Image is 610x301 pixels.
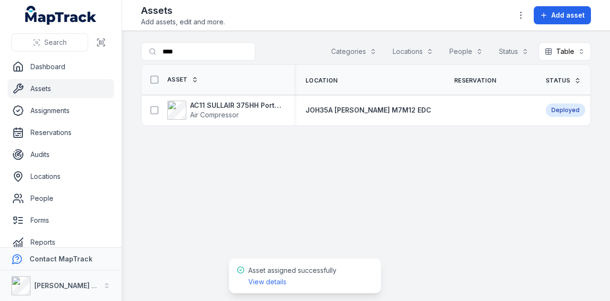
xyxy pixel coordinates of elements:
a: Reservations [8,123,114,142]
strong: [PERSON_NAME] Group [34,281,112,290]
a: Dashboard [8,57,114,76]
span: Air Compressor [190,111,239,119]
a: Status [546,77,581,84]
button: Add asset [534,6,591,24]
strong: Contact MapTrack [30,255,92,263]
a: AC11 SULLAIR 375HH Portable CompressorAir Compressor [167,101,283,120]
strong: AC11 SULLAIR 375HH Portable Compressor [190,101,283,110]
span: Asset [167,76,188,83]
h2: Assets [141,4,225,17]
span: Search [44,38,67,47]
div: Deployed [546,104,585,117]
span: Location [305,77,337,84]
button: Categories [325,42,383,61]
a: JOH35A [PERSON_NAME] M7M12 EDC [305,105,431,115]
button: Status [493,42,535,61]
a: Assignments [8,101,114,120]
span: Add asset [551,10,585,20]
a: People [8,189,114,208]
button: Table [539,42,591,61]
button: Search [11,33,88,52]
a: Reports [8,233,114,252]
span: JOH35A [PERSON_NAME] M7M12 EDC [305,106,431,114]
span: Add assets, edit and more. [141,17,225,27]
a: Asset [167,76,198,83]
span: Reservation [454,77,496,84]
span: Asset assigned successfully [248,266,336,286]
a: Audits [8,145,114,164]
button: People [443,42,489,61]
button: Locations [386,42,439,61]
span: Status [546,77,570,84]
a: View details [248,277,286,287]
a: Forms [8,211,114,230]
a: MapTrack [25,6,97,25]
a: Assets [8,79,114,98]
a: Locations [8,167,114,186]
